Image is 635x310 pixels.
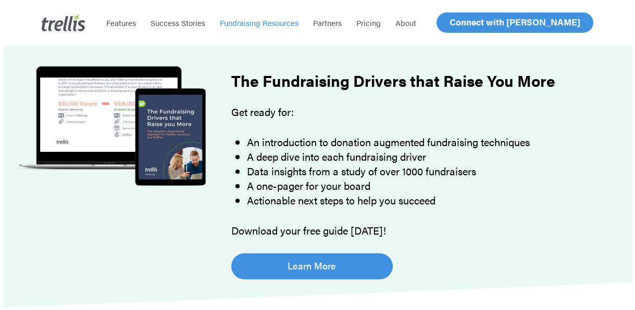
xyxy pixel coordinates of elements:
a: Features [99,18,143,28]
p: Get ready for: [231,105,588,135]
a: Partners [306,18,349,28]
li: Data insights from a study of over 1000 fundraisers [247,164,588,178]
a: Fundraising Resources [213,18,306,28]
li: A one-pager for your board [247,178,588,193]
img: The Fundraising Drivers that Raise You More Guide Cover [4,59,220,193]
strong: The Fundraising Drivers that Raise You More [231,69,555,92]
a: Learn More [231,253,393,279]
span: Pricing [356,17,381,28]
img: Trellis [42,15,85,31]
span: Success Stories [151,17,205,28]
span: About [395,17,416,28]
span: Fundraising Resources [220,17,298,28]
li: An introduction to donation augmented fundraising techniques [247,135,588,149]
a: Success Stories [143,18,213,28]
a: Pricing [349,18,388,28]
a: About [388,18,424,28]
span: Connect with [PERSON_NAME] [450,16,580,28]
span: Partners [313,17,342,28]
li: Actionable next steps to help you succeed [247,193,588,208]
li: A deep dive into each fundraising driver [247,149,588,164]
span: Learn More [288,259,336,273]
p: Download your free guide [DATE]! [231,223,588,238]
a: Connect with [PERSON_NAME] [437,12,593,33]
span: Features [106,17,136,28]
